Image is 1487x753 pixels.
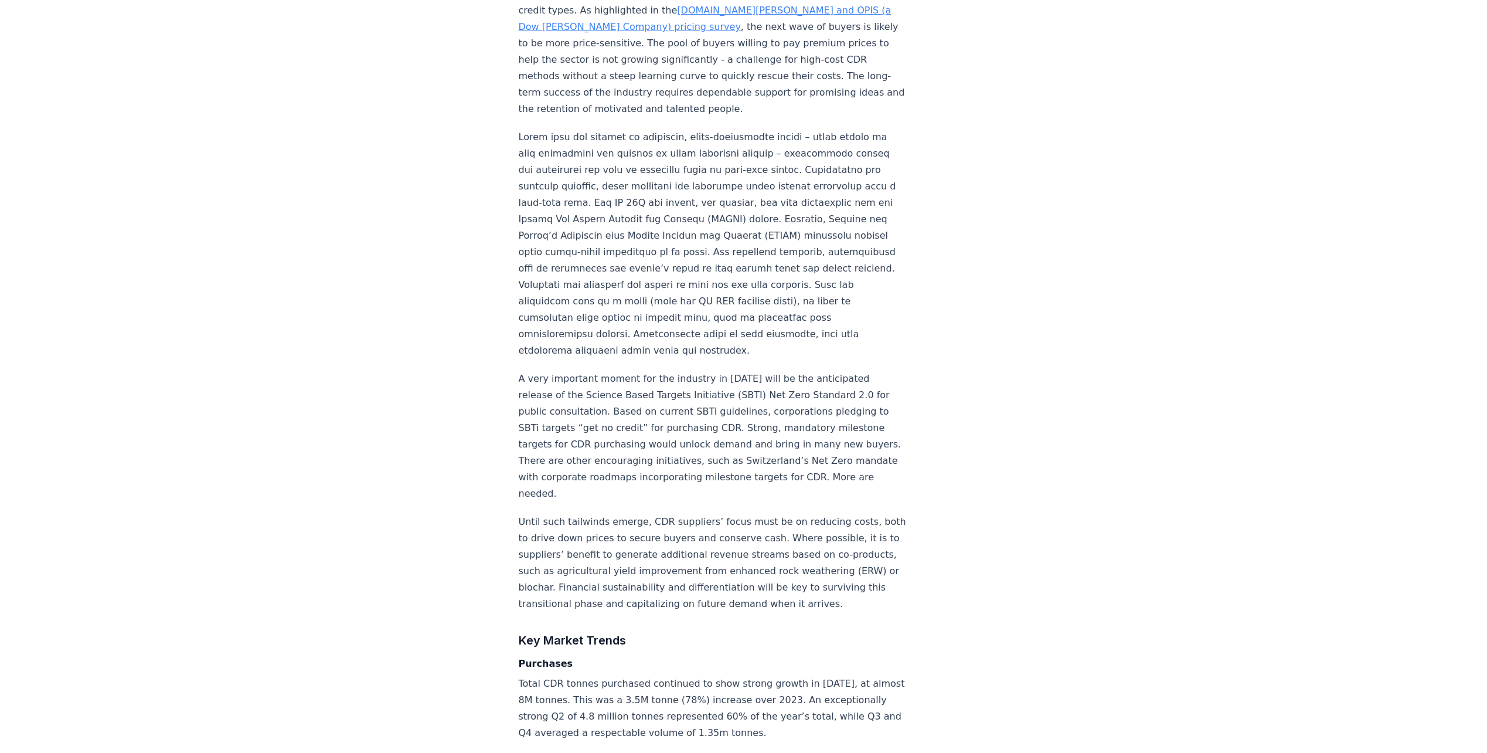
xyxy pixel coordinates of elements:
p: Until such tailwinds emerge, CDR suppliers’ focus must be on reducing costs, both to drive down p... [519,514,907,612]
a: [DOMAIN_NAME][PERSON_NAME] and OPIS (a Dow [PERSON_NAME] Company) pricing survey [519,5,891,32]
h3: Key Market Trends [519,631,907,650]
h4: Purchases [519,657,907,671]
p: Lorem ipsu dol sitamet co adipiscin, elits-doeiusmodte incidi – utlab etdolo ma aliq enimadmini v... [519,129,907,359]
p: Total CDR tonnes purchased continued to show strong growth in [DATE], at almost 8M tonnes. This w... [519,676,907,741]
p: A very important moment for the industry in [DATE] will be the anticipated release of the Science... [519,371,907,502]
